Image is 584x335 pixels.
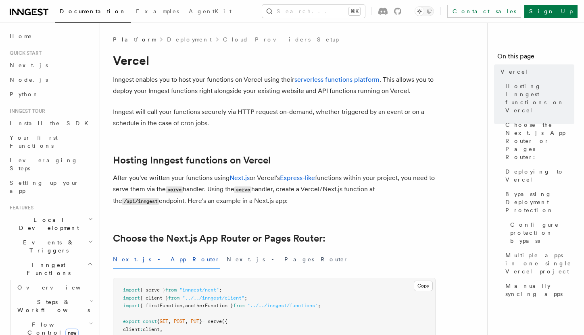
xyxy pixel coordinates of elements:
[229,174,250,182] a: Next.js
[113,35,156,43] span: Platform
[160,327,163,332] span: ,
[447,5,521,18] a: Contact sales
[6,87,95,101] a: Python
[123,318,140,324] span: export
[10,180,79,194] span: Setting up your app
[182,295,244,301] span: "../../inngest/client"
[6,108,45,114] span: Inngest tour
[349,7,360,15] kbd: ⌘K
[10,91,39,97] span: Python
[157,318,160,324] span: {
[165,287,177,293] span: from
[6,176,95,198] a: Setting up your app
[185,318,188,324] span: ,
[501,68,528,76] span: Vercel
[10,134,58,149] span: Your first Functions
[14,298,90,314] span: Steps & Workflows
[191,318,199,324] span: PUT
[140,303,182,308] span: { firstFunction
[6,50,42,56] span: Quick start
[6,29,95,43] a: Home
[123,295,140,301] span: import
[184,2,236,22] a: AgentKit
[10,120,93,126] span: Install the SDK
[294,76,380,83] a: serverless functions platform
[510,221,574,245] span: Configure protection bypass
[143,318,157,324] span: const
[234,186,251,193] code: serve
[222,318,227,324] span: ({
[140,295,168,301] span: { client }
[60,8,126,14] span: Documentation
[179,287,219,293] span: "inngest/next"
[6,58,95,72] a: Next.js
[497,64,574,79] a: Vercel
[502,187,574,217] a: Bypassing Deployment Protection
[113,155,271,166] a: Hosting Inngest functions on Vercel
[502,279,574,301] a: Manually syncing apps
[219,287,222,293] span: ;
[123,303,140,308] span: import
[502,248,574,279] a: Multiple apps in one single Vercel project
[113,53,436,68] h1: Vercel
[6,72,95,87] a: Node.js
[113,172,436,207] p: After you've written your functions using or Vercel's functions within your project, you need to ...
[10,157,78,172] span: Leveraging Steps
[414,281,433,291] button: Copy
[17,284,100,291] span: Overview
[185,303,233,308] span: anotherFunction }
[168,318,171,324] span: ,
[202,318,205,324] span: =
[6,116,95,130] a: Install the SDK
[189,8,232,14] span: AgentKit
[10,77,48,83] span: Node.js
[10,62,48,68] span: Next.js
[131,2,184,22] a: Examples
[280,174,315,182] a: Express-like
[233,303,244,308] span: from
[140,287,165,293] span: { serve }
[502,79,574,118] a: Hosting Inngest functions on Vercel
[497,52,574,64] h4: On this page
[6,258,95,280] button: Inngest Functions
[6,205,33,211] span: Features
[182,303,185,308] span: ,
[6,261,87,277] span: Inngest Functions
[160,318,168,324] span: GET
[507,217,574,248] a: Configure protection bypass
[123,287,140,293] span: import
[262,5,365,18] button: Search...⌘K
[505,82,574,114] span: Hosting Inngest functions on Vercel
[199,318,202,324] span: }
[123,327,140,332] span: client
[524,5,578,18] a: Sign Up
[174,318,185,324] span: POST
[244,295,247,301] span: ;
[113,250,220,269] button: Next.js - App Router
[247,303,318,308] span: "../../inngest/functions"
[10,32,32,40] span: Home
[14,280,95,295] a: Overview
[6,153,95,176] a: Leveraging Steps
[6,213,95,235] button: Local Development
[505,251,574,275] span: Multiple apps in one single Vercel project
[6,235,95,258] button: Events & Triggers
[168,295,179,301] span: from
[6,238,88,254] span: Events & Triggers
[6,216,88,232] span: Local Development
[113,106,436,129] p: Inngest will call your functions securely via HTTP request on-demand, whether triggered by an eve...
[6,130,95,153] a: Your first Functions
[505,190,574,214] span: Bypassing Deployment Protection
[505,121,574,161] span: Choose the Next.js App Router or Pages Router:
[143,327,160,332] span: client
[502,118,574,164] a: Choose the Next.js App Router or Pages Router:
[136,8,179,14] span: Examples
[318,303,321,308] span: ;
[208,318,222,324] span: serve
[14,295,95,317] button: Steps & Workflows
[113,74,436,97] p: Inngest enables you to host your functions on Vercel using their . This allows you to deploy your...
[140,327,143,332] span: :
[122,198,159,205] code: /api/inngest
[166,186,183,193] code: serve
[505,167,574,184] span: Deploying to Vercel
